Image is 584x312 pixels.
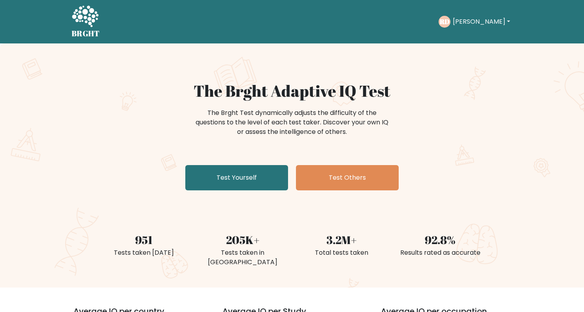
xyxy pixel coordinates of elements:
h1: The Brght Adaptive IQ Test [99,81,485,100]
button: [PERSON_NAME] [450,17,512,27]
div: 3.2M+ [297,231,386,248]
div: Results rated as accurate [396,248,485,257]
h5: BRGHT [72,29,100,38]
a: Test Yourself [185,165,288,190]
div: Total tests taken [297,248,386,257]
div: 205K+ [198,231,287,248]
div: Tests taken in [GEOGRAPHIC_DATA] [198,248,287,267]
text: RD [439,17,449,26]
div: The Brght Test dynamically adjusts the difficulty of the questions to the level of each test take... [193,108,391,137]
a: BRGHT [72,3,100,40]
a: Test Others [296,165,399,190]
div: 951 [99,231,188,248]
div: Tests taken [DATE] [99,248,188,257]
div: 92.8% [396,231,485,248]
